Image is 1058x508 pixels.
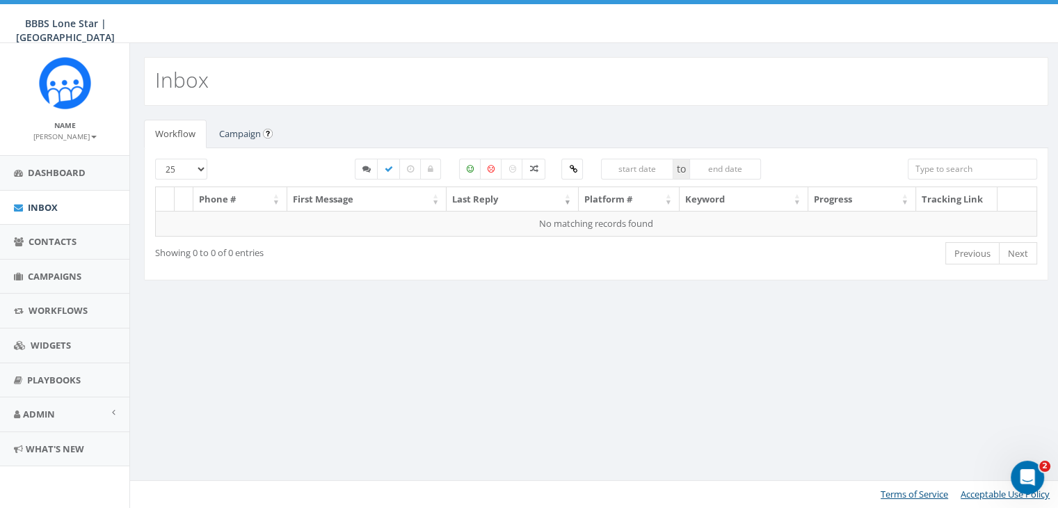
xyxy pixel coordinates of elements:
span: Contacts [29,235,77,248]
span: BBBS Lone Star | [GEOGRAPHIC_DATA] [16,17,115,44]
a: Next [999,242,1037,265]
input: Type to search [908,159,1037,180]
h2: Inbox [155,68,209,91]
label: Negative [480,159,502,180]
span: Workflows [29,304,88,317]
span: Admin [23,408,55,420]
span: Dashboard [28,166,86,179]
span: to [673,159,689,180]
th: Keyword: activate to sort column ascending [680,187,808,212]
label: Expired [399,159,422,180]
th: Progress: activate to sort column ascending [808,187,916,212]
th: Last Reply: activate to sort column ascending [447,187,579,212]
a: Workflow [144,120,207,148]
span: Playbooks [27,374,81,386]
label: Neutral [501,159,523,180]
span: What's New [26,443,84,455]
span: Inbox [28,201,58,214]
span: 2 [1039,461,1050,472]
span: Widgets [31,339,71,351]
label: Positive [459,159,481,180]
input: start date [601,159,673,180]
a: Acceptable Use Policy [961,488,1050,500]
label: Started [355,159,378,180]
th: First Message: activate to sort column ascending [287,187,447,212]
th: Phone #: activate to sort column ascending [193,187,287,212]
img: Rally_Corp_Icon.png [39,57,91,109]
div: Showing 0 to 0 of 0 entries [155,241,511,260]
label: Clicked [561,159,583,180]
td: No matching records found [156,211,1037,236]
label: Mixed [522,159,545,180]
a: Terms of Service [881,488,948,500]
label: Completed [377,159,401,180]
a: Previous [945,242,1000,265]
input: end date [689,159,762,180]
small: [PERSON_NAME] [33,132,97,141]
label: Closed [420,159,441,180]
a: Campaign [208,120,272,148]
th: Tracking Link [916,187,997,212]
small: Name [54,120,76,130]
iframe: Intercom live chat [1011,461,1044,494]
input: Submit [263,129,273,138]
a: [PERSON_NAME] [33,129,97,142]
span: Campaigns [28,270,81,283]
th: Platform #: activate to sort column ascending [579,187,680,212]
